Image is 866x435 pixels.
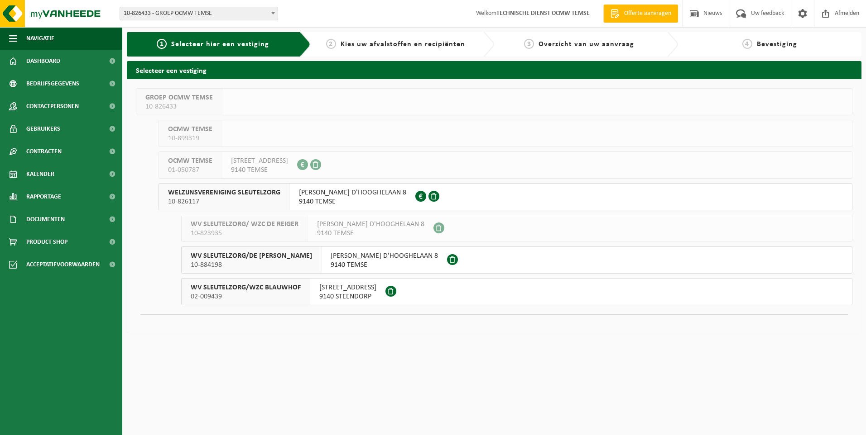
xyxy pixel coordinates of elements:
[181,246,852,274] button: WV SLEUTELZORG/DE [PERSON_NAME] 10-884198 [PERSON_NAME] D'HOOGHELAAN 89140 TEMSE
[120,7,278,20] span: 10-826433 - GROEP OCMW TEMSE
[168,134,212,143] span: 10-899319
[317,220,424,229] span: [PERSON_NAME] D'HOOGHELAAN 8
[26,27,54,50] span: Navigatie
[168,156,212,165] span: OCMW TEMSE
[145,93,213,102] span: GROEP OCMW TEMSE
[539,41,634,48] span: Overzicht van uw aanvraag
[319,292,376,301] span: 9140 STEENDORP
[145,102,213,111] span: 10-826433
[26,163,54,185] span: Kalender
[191,229,298,238] span: 10-823935
[757,41,797,48] span: Bevestiging
[191,283,301,292] span: WV SLEUTELZORG/WZC BLAUWHOF
[341,41,465,48] span: Kies uw afvalstoffen en recipiënten
[496,10,590,17] strong: TECHNISCHE DIENST OCMW TEMSE
[159,183,852,210] button: WELZIJNSVERENIGING SLEUTELZORG 10-826117 [PERSON_NAME] D'HOOGHELAAN 89140 TEMSE
[191,220,298,229] span: WV SLEUTELZORG/ WZC DE REIGER
[157,39,167,49] span: 1
[191,292,301,301] span: 02-009439
[622,9,674,18] span: Offerte aanvragen
[231,156,288,165] span: [STREET_ADDRESS]
[331,251,438,260] span: [PERSON_NAME] D'HOOGHELAAN 8
[299,197,406,206] span: 9140 TEMSE
[26,95,79,118] span: Contactpersonen
[168,125,212,134] span: OCMW TEMSE
[326,39,336,49] span: 2
[191,260,312,270] span: 10-884198
[26,231,67,253] span: Product Shop
[26,72,79,95] span: Bedrijfsgegevens
[319,283,376,292] span: [STREET_ADDRESS]
[168,188,280,197] span: WELZIJNSVERENIGING SLEUTELZORG
[26,140,62,163] span: Contracten
[191,251,312,260] span: WV SLEUTELZORG/DE [PERSON_NAME]
[26,50,60,72] span: Dashboard
[127,61,861,79] h2: Selecteer een vestiging
[524,39,534,49] span: 3
[26,118,60,140] span: Gebruikers
[299,188,406,197] span: [PERSON_NAME] D'HOOGHELAAN 8
[120,7,278,20] span: 10-826433 - GROEP OCMW TEMSE
[331,260,438,270] span: 9140 TEMSE
[168,197,280,206] span: 10-826117
[317,229,424,238] span: 9140 TEMSE
[603,5,678,23] a: Offerte aanvragen
[26,208,65,231] span: Documenten
[742,39,752,49] span: 4
[168,165,212,175] span: 01-050787
[171,41,269,48] span: Selecteer hier een vestiging
[26,185,61,208] span: Rapportage
[231,165,288,175] span: 9140 TEMSE
[181,278,852,305] button: WV SLEUTELZORG/WZC BLAUWHOF 02-009439 [STREET_ADDRESS]9140 STEENDORP
[26,253,100,276] span: Acceptatievoorwaarden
